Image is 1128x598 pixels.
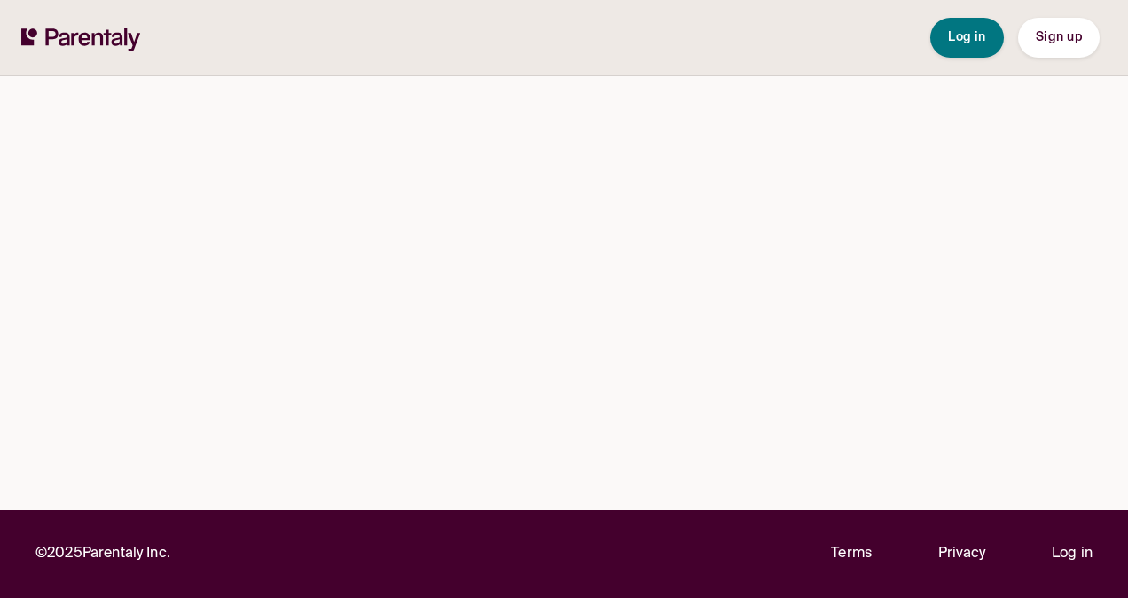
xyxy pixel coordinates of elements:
[930,18,1004,58] button: Log in
[1018,18,1100,58] button: Sign up
[1036,31,1082,43] span: Sign up
[948,31,986,43] span: Log in
[35,542,170,566] p: © 2025 Parentaly Inc.
[938,542,986,566] a: Privacy
[1052,542,1093,566] a: Log in
[831,542,872,566] a: Terms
